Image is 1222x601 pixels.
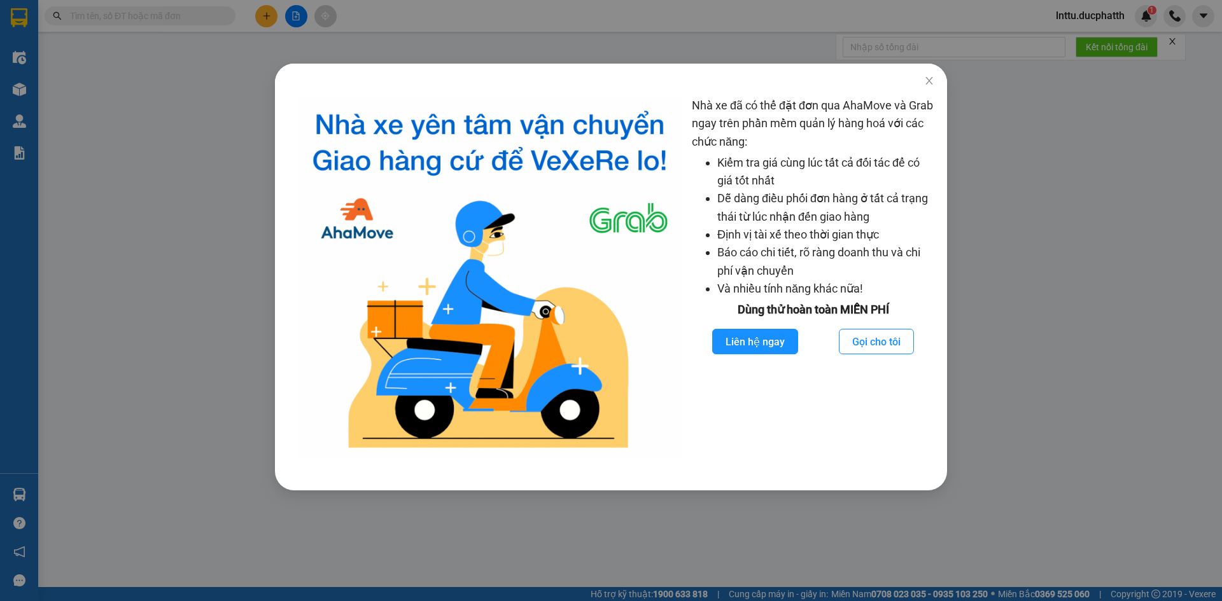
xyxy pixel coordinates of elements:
[852,334,901,350] span: Gọi cho tôi
[717,190,934,226] li: Dễ dàng điều phối đơn hàng ở tất cả trạng thái từ lúc nhận đến giao hàng
[924,76,934,86] span: close
[717,154,934,190] li: Kiểm tra giá cùng lúc tất cả đối tác để có giá tốt nhất
[717,244,934,280] li: Báo cáo chi tiết, rõ ràng doanh thu và chi phí vận chuyển
[298,97,682,459] img: logo
[911,64,947,99] button: Close
[839,329,914,354] button: Gọi cho tôi
[692,301,934,319] div: Dùng thử hoàn toàn MIỄN PHÍ
[692,97,934,459] div: Nhà xe đã có thể đặt đơn qua AhaMove và Grab ngay trên phần mềm quản lý hàng hoá với các chức năng:
[726,334,785,350] span: Liên hệ ngay
[712,329,798,354] button: Liên hệ ngay
[717,226,934,244] li: Định vị tài xế theo thời gian thực
[717,280,934,298] li: Và nhiều tính năng khác nữa!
